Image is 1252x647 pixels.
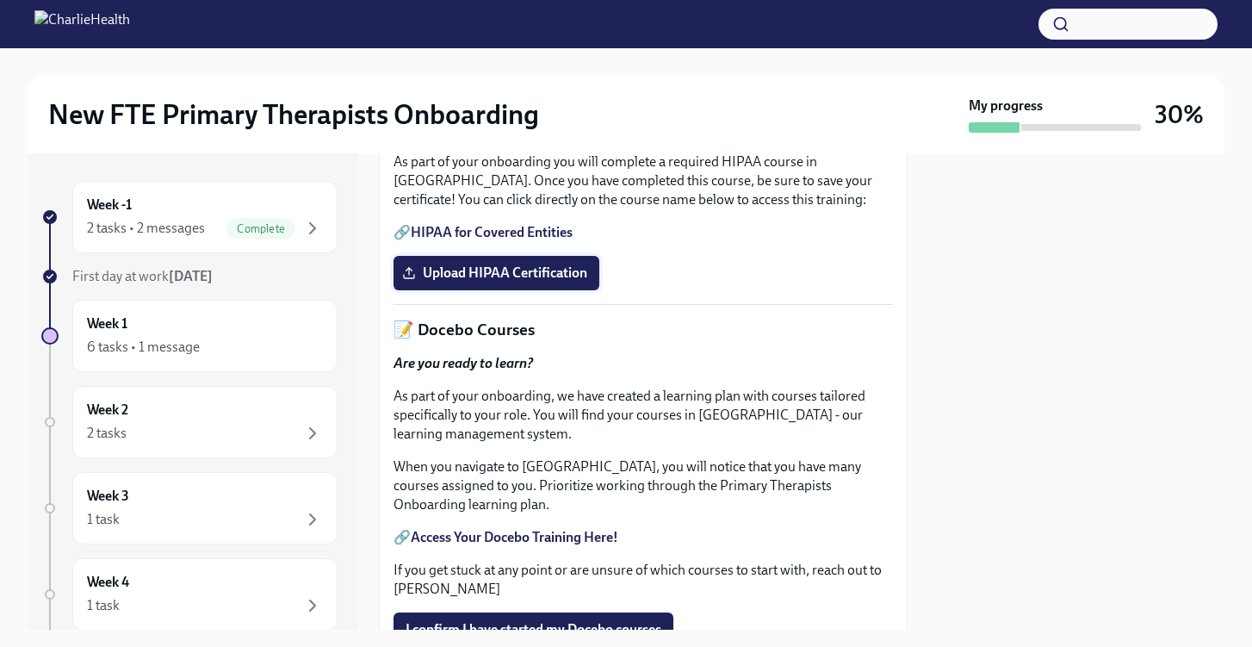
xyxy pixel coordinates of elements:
[394,561,893,599] p: If you get stuck at any point or are unsure of which courses to start with, reach out to [PERSON_...
[87,314,127,333] h6: Week 1
[406,621,661,638] span: I confirm I have started my Docebo courses
[87,424,127,443] div: 2 tasks
[969,96,1043,115] strong: My progress
[394,613,673,647] button: I confirm I have started my Docebo courses
[41,558,338,631] a: Week 41 task
[87,196,132,215] h6: Week -1
[87,596,120,615] div: 1 task
[394,319,893,341] p: 📝 Docebo Courses
[226,222,295,235] span: Complete
[1155,99,1204,130] h3: 30%
[394,528,893,547] p: 🔗
[41,181,338,253] a: Week -12 tasks • 2 messagesComplete
[72,268,213,284] span: First day at work
[394,223,893,242] p: 🔗
[394,152,893,209] p: As part of your onboarding you will complete a required HIPAA course in [GEOGRAPHIC_DATA]. Once y...
[41,300,338,372] a: Week 16 tasks • 1 message
[48,97,539,132] h2: New FTE Primary Therapists Onboarding
[411,529,618,545] a: Access Your Docebo Training Here!
[87,487,129,506] h6: Week 3
[87,338,200,357] div: 6 tasks • 1 message
[87,401,128,420] h6: Week 2
[41,386,338,458] a: Week 22 tasks
[394,355,533,371] strong: Are you ready to learn?
[87,573,129,592] h6: Week 4
[406,264,587,282] span: Upload HIPAA Certification
[394,387,893,444] p: As part of your onboarding, we have created a learning plan with courses tailored specifically to...
[394,256,599,290] label: Upload HIPAA Certification
[394,457,893,514] p: When you navigate to [GEOGRAPHIC_DATA], you will notice that you have many courses assigned to yo...
[41,472,338,544] a: Week 31 task
[87,510,120,529] div: 1 task
[34,10,130,38] img: CharlieHealth
[169,268,213,284] strong: [DATE]
[87,219,205,238] div: 2 tasks • 2 messages
[41,267,338,286] a: First day at work[DATE]
[411,224,573,240] a: HIPAA for Covered Entities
